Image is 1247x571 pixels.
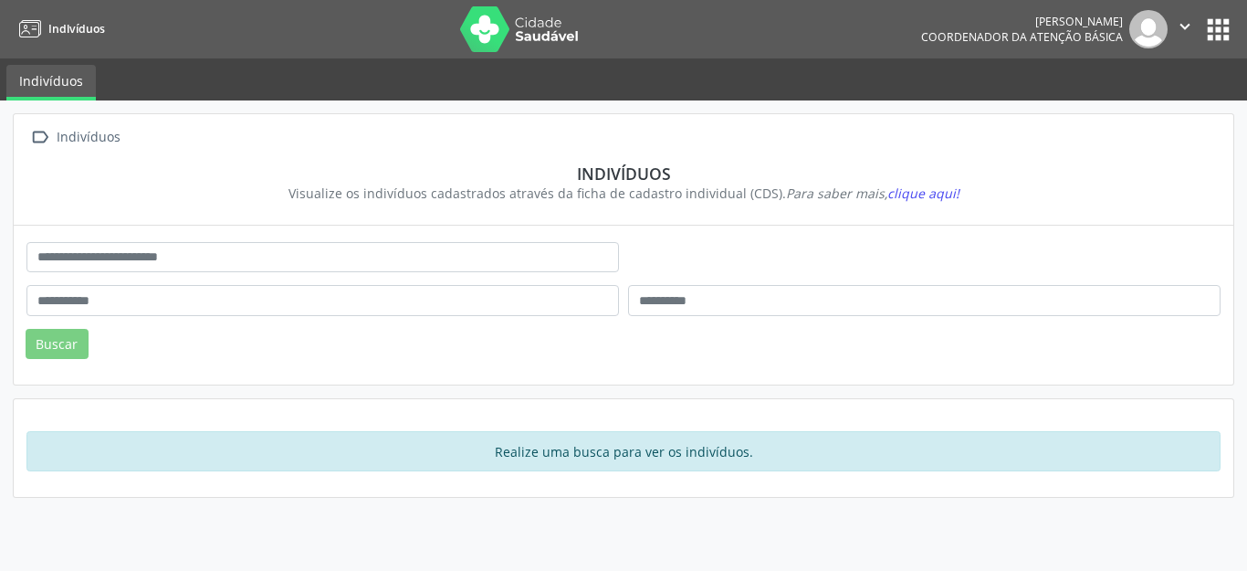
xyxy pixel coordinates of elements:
[26,431,1221,471] div: Realize uma busca para ver os indivíduos.
[887,185,959,202] span: clique aqui!
[39,164,1208,184] div: Indivíduos
[39,184,1208,203] div: Visualize os indivíduos cadastrados através da ficha de cadastro individual (CDS).
[26,124,123,151] a:  Indivíduos
[1168,10,1202,48] button: 
[1129,10,1168,48] img: img
[921,29,1123,45] span: Coordenador da Atenção Básica
[921,14,1123,29] div: [PERSON_NAME]
[26,124,53,151] i: 
[48,21,105,37] span: Indivíduos
[53,124,123,151] div: Indivíduos
[26,329,89,360] button: Buscar
[6,65,96,100] a: Indivíduos
[1175,16,1195,37] i: 
[786,185,959,202] i: Para saber mais,
[13,14,105,44] a: Indivíduos
[1202,14,1234,46] button: apps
